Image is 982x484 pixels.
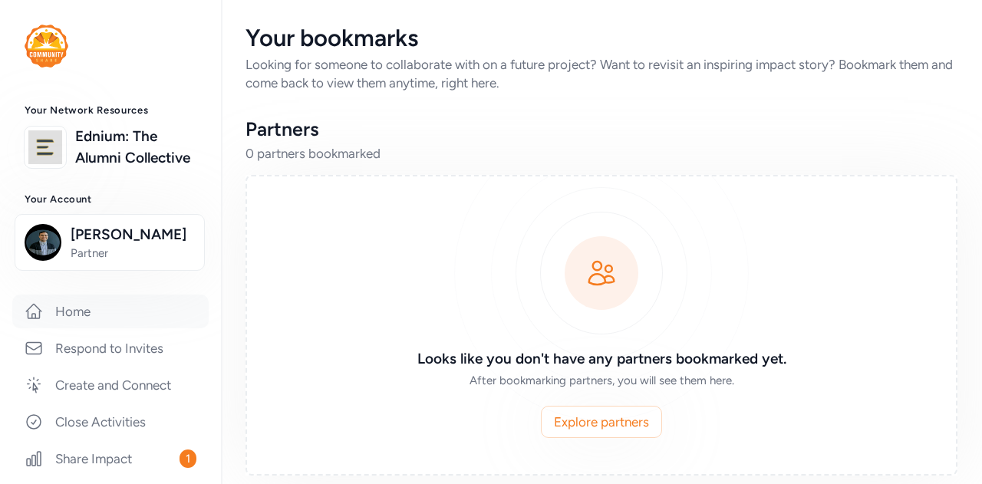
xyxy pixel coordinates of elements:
img: logo [25,25,68,67]
a: Close Activities [12,405,209,439]
a: Create and Connect [12,368,209,402]
h3: Looks like you don't have any partners bookmarked yet. [381,348,822,370]
button: [PERSON_NAME]Partner [15,214,205,271]
div: Looking for someone to collaborate with on a future project? Want to revisit an inspiring impact ... [245,55,957,92]
span: Partner [71,245,195,261]
div: 0 partners bookmarked [245,144,957,163]
button: Explore partners [541,406,662,438]
a: Respond to Invites [12,331,209,365]
span: Explore partners [554,413,649,431]
a: Explore partners [542,407,661,437]
div: After bookmarking partners, you will see them here. [381,373,822,388]
h3: Your Network Resources [25,104,196,117]
span: [PERSON_NAME] [71,224,195,245]
a: Home [12,295,209,328]
h3: Your Account [25,193,196,206]
div: Partners [245,117,957,141]
img: logo [28,130,62,164]
a: Share Impact1 [12,442,209,476]
div: Your bookmarks [245,25,957,52]
span: 1 [180,449,196,468]
a: Ednium: The Alumni Collective [75,126,196,169]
